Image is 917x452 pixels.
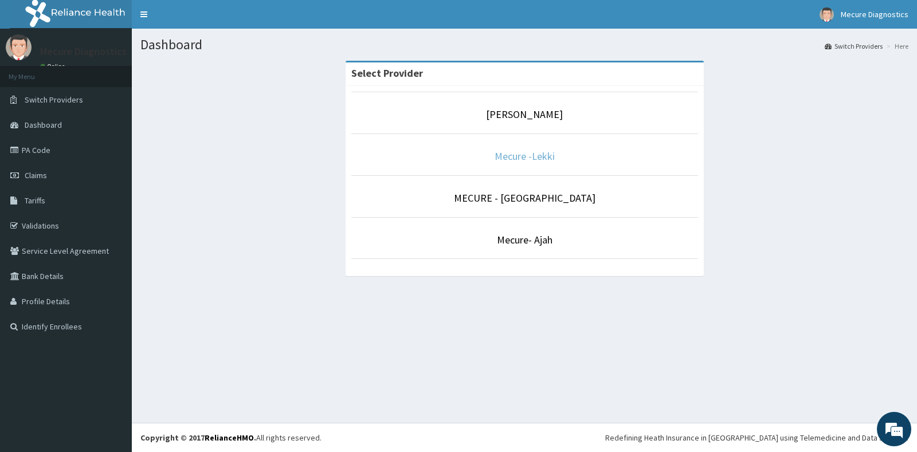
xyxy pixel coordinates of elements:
[497,233,552,246] a: Mecure- Ajah
[40,62,68,70] a: Online
[132,423,917,452] footer: All rights reserved.
[486,108,563,121] a: [PERSON_NAME]
[21,57,46,86] img: d_794563401_company_1708531726252_794563401
[351,66,423,80] strong: Select Provider
[820,7,834,22] img: User Image
[454,191,595,205] a: MECURE - [GEOGRAPHIC_DATA]
[884,41,908,51] li: Here
[825,41,883,51] a: Switch Providers
[40,46,127,57] p: Mecure Diagnostics
[841,9,908,19] span: Mecure Diagnostics
[25,95,83,105] span: Switch Providers
[205,433,254,443] a: RelianceHMO
[188,6,215,33] div: Minimize live chat window
[605,432,908,443] div: Redefining Heath Insurance in [GEOGRAPHIC_DATA] using Telemedicine and Data Science!
[25,120,62,130] span: Dashboard
[6,313,218,353] textarea: Type your message and hit 'Enter'
[140,37,908,52] h1: Dashboard
[140,433,256,443] strong: Copyright © 2017 .
[25,170,47,180] span: Claims
[60,64,193,79] div: Chat with us now
[6,34,32,60] img: User Image
[66,144,158,260] span: We're online!
[25,195,45,206] span: Tariffs
[495,150,555,163] a: Mecure -Lekki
